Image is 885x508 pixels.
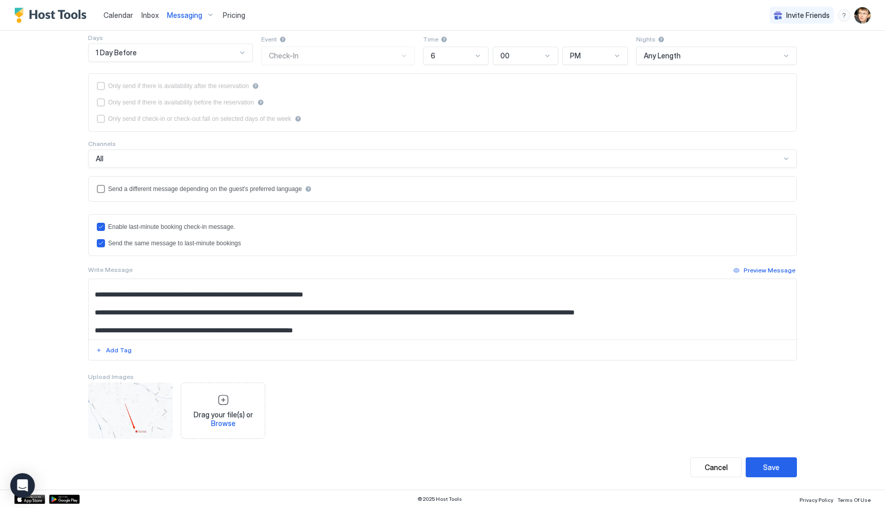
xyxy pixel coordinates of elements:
span: 6 [431,51,435,60]
span: Drag your file(s) or [185,410,261,428]
span: Messaging [167,11,202,20]
div: isLimited [97,115,788,123]
span: Event [261,35,277,43]
div: Only send if check-in or check-out fall on selected days of the week [108,115,291,122]
div: lastMinuteMessageEnabled [97,223,788,231]
span: Browse [211,419,236,428]
div: lastMinuteMessageIsTheSame [97,239,788,247]
span: All [96,154,103,163]
div: View image [88,383,173,439]
span: Upload Images [88,373,134,380]
a: Privacy Policy [799,494,833,504]
div: Open Intercom Messenger [10,473,35,498]
span: Time [423,35,438,43]
span: Write Message [88,266,133,273]
textarea: Input Field [89,279,796,340]
div: Save [763,462,779,473]
div: afterReservation [97,82,788,90]
div: Send a different message depending on the guest's preferred language [108,185,302,193]
div: Send the same message to last-minute bookings [108,240,241,247]
div: Cancel [705,462,728,473]
div: Only send if there is availability after the reservation [108,82,249,90]
div: beforeReservation [97,98,788,107]
a: Calendar [103,10,133,20]
span: 00 [500,51,510,60]
div: Only send if there is availability before the reservation [108,99,254,106]
button: Preview Message [732,264,797,277]
div: Enable last-minute booking check-in message. [108,223,235,230]
div: languagesEnabled [97,185,788,193]
span: Channels [88,140,116,147]
button: Cancel [690,457,742,477]
span: 1 Day Before [96,48,137,57]
a: Terms Of Use [837,494,871,504]
span: PM [570,51,581,60]
a: Host Tools Logo [14,8,91,23]
button: Add Tag [94,344,133,356]
span: Privacy Policy [799,497,833,503]
span: Invite Friends [786,11,830,20]
span: Pricing [223,11,245,20]
span: Days [88,34,103,41]
button: Save [746,457,797,477]
span: Nights [636,35,656,43]
div: User profile [854,7,871,24]
span: © 2025 Host Tools [417,496,462,502]
span: Terms Of Use [837,497,871,503]
div: Preview Message [744,266,795,275]
a: Inbox [141,10,159,20]
span: Any Length [644,51,681,60]
div: Add Tag [106,346,132,355]
a: Google Play Store [49,495,80,504]
a: App Store [14,495,45,504]
div: menu [838,9,850,22]
span: Calendar [103,11,133,19]
span: Inbox [141,11,159,19]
